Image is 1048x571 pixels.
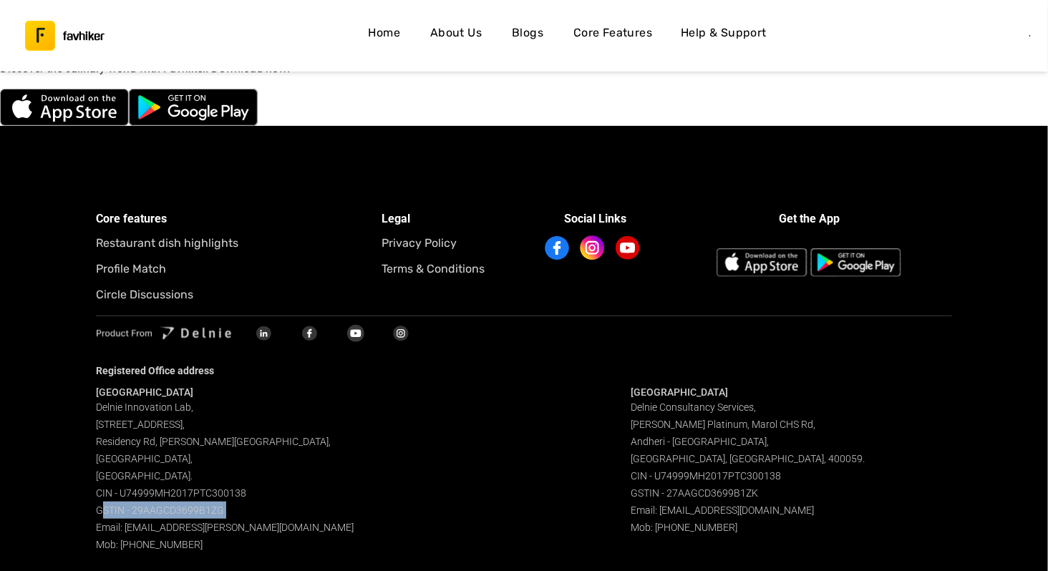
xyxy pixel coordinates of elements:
img: Facebook [545,236,570,260]
h4: Core features [96,210,381,228]
a: Facebook [546,234,574,262]
img: Google Play [810,248,901,277]
a: About Us [424,19,487,52]
h4: About Us [430,24,482,42]
img: App Store [717,234,807,291]
a: Facebook [287,326,333,339]
h4: Blogs [512,24,543,42]
img: Facebook [302,326,318,341]
h4: Social Links [524,210,666,228]
h5: Terms & Conditions [382,260,524,278]
h5: Restaurant dish highlights [96,234,381,253]
img: Google Play [129,89,258,126]
a: YouTube [616,234,644,262]
a: Blogs [505,19,550,52]
h5: Circle Discussions [96,285,381,304]
h4: Help & Support [681,24,767,42]
button: Help & Support [675,19,772,52]
span: Delnie Consultancy Services, [PERSON_NAME] Platinum, Marol CHS Rd, Andheri - [GEOGRAPHIC_DATA], [... [631,401,865,533]
img: YouTube [347,325,364,342]
h4: Core Features [573,24,652,42]
img: LinkedIn [256,326,271,341]
a: Home [362,19,407,52]
h3: favhiker [63,31,105,42]
a: Instagram [379,326,424,339]
img: Delnie [96,326,241,341]
img: YouTube [616,236,640,260]
h4: [GEOGRAPHIC_DATA] [631,386,951,399]
a: LinkedIn [241,326,287,339]
a: Instagram [581,234,609,262]
h4: [GEOGRAPHIC_DATA] [96,386,417,399]
img: Instagram [578,234,606,262]
img: Instagram [392,325,410,342]
h3: Get the App [658,210,960,228]
a: YouTube [333,326,379,339]
h4: Legal [382,210,524,228]
h5: Profile Match [96,260,381,278]
h4: Home [369,24,401,42]
a: Core Features [568,19,658,52]
a: Privacy Policy [382,234,524,253]
span: Delnie Innovation Lab, [STREET_ADDRESS], Residency Rd, [PERSON_NAME][GEOGRAPHIC_DATA], [GEOGRAPHI... [96,401,354,550]
h5: Registered Office address [96,361,951,380]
